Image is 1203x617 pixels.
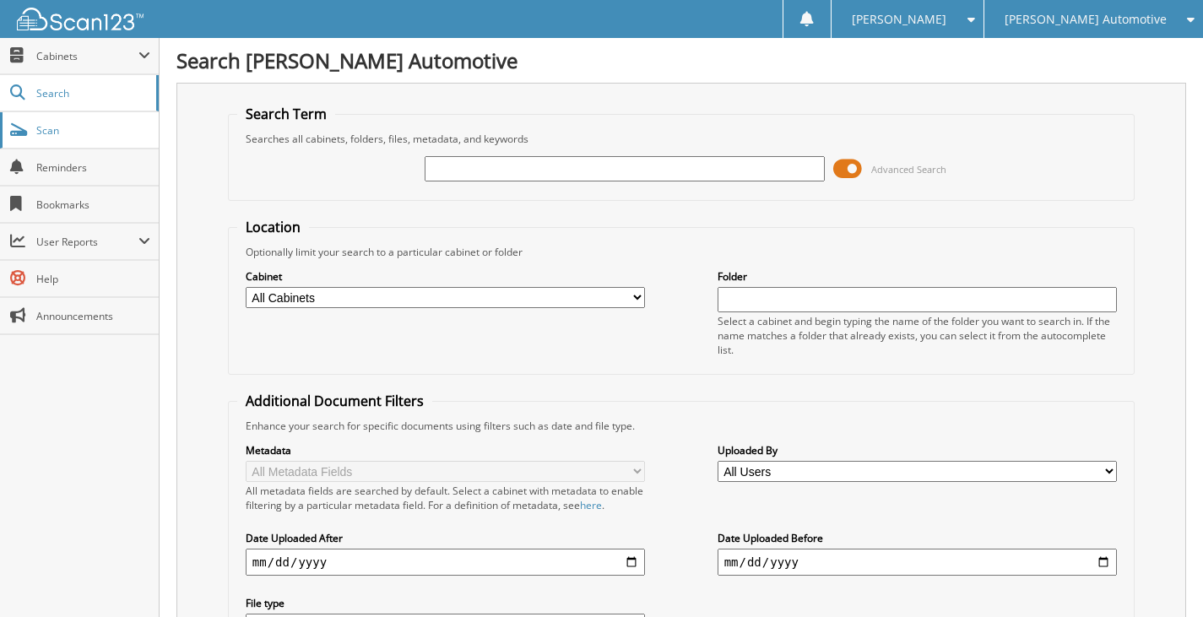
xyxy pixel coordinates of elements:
[36,198,150,212] span: Bookmarks
[237,132,1125,146] div: Searches all cabinets, folders, files, metadata, and keywords
[36,123,150,138] span: Scan
[718,314,1118,357] div: Select a cabinet and begin typing the name of the folder you want to search in. If the name match...
[246,549,646,576] input: start
[246,484,646,512] div: All metadata fields are searched by default. Select a cabinet with metadata to enable filtering b...
[246,269,646,284] label: Cabinet
[246,443,646,457] label: Metadata
[1119,536,1203,617] iframe: Chat Widget
[871,163,946,176] span: Advanced Search
[36,272,150,286] span: Help
[718,269,1118,284] label: Folder
[718,531,1118,545] label: Date Uploaded Before
[246,596,646,610] label: File type
[246,531,646,545] label: Date Uploaded After
[36,235,138,249] span: User Reports
[580,498,602,512] a: here
[1005,14,1167,24] span: [PERSON_NAME] Automotive
[17,8,144,30] img: scan123-logo-white.svg
[176,46,1186,74] h1: Search [PERSON_NAME] Automotive
[237,105,335,123] legend: Search Term
[36,309,150,323] span: Announcements
[852,14,946,24] span: [PERSON_NAME]
[36,160,150,175] span: Reminders
[237,245,1125,259] div: Optionally limit your search to a particular cabinet or folder
[718,549,1118,576] input: end
[718,443,1118,457] label: Uploaded By
[36,86,148,100] span: Search
[237,218,309,236] legend: Location
[237,419,1125,433] div: Enhance your search for specific documents using filters such as date and file type.
[237,392,432,410] legend: Additional Document Filters
[36,49,138,63] span: Cabinets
